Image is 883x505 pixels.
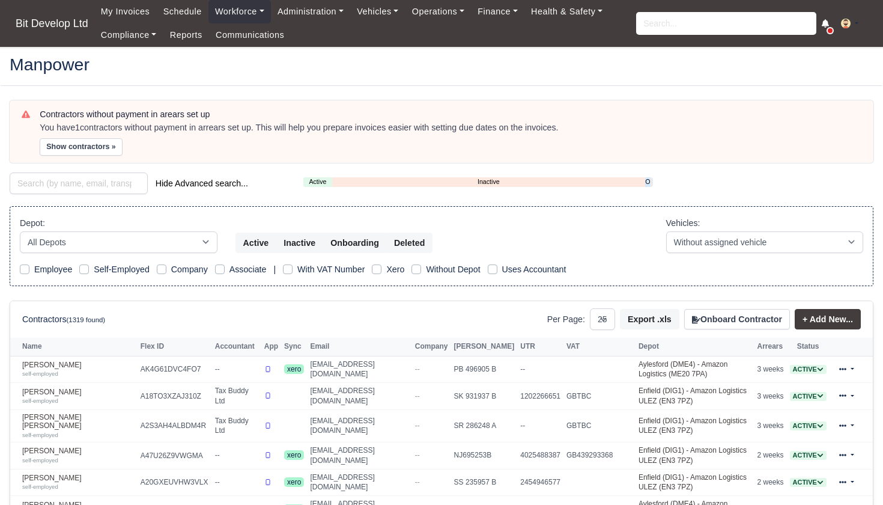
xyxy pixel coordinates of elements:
[20,216,45,230] label: Depot:
[22,388,135,405] a: [PERSON_NAME] self-employed
[517,442,563,469] td: 4025488387
[790,365,827,374] span: Active
[451,442,518,469] td: NJ695253B
[235,233,277,253] button: Active
[40,138,123,156] button: Show contractors »
[307,442,411,469] td: [EMAIL_ADDRESS][DOMAIN_NAME]
[22,474,135,491] a: [PERSON_NAME] self-employed
[502,263,566,277] label: Uses Accountant
[415,421,420,430] span: --
[639,417,747,435] a: Enfield (DIG1) - Amazon Logistics ULEZ (EN3 7PZ)
[790,365,827,373] a: Active
[229,263,267,277] label: Associate
[754,469,786,496] td: 2 weeks
[171,263,208,277] label: Company
[209,23,291,47] a: Communications
[303,177,332,187] a: Active
[415,365,420,373] span: --
[754,338,786,356] th: Arrears
[415,392,420,400] span: --
[451,409,518,442] td: SR 286248 A
[517,338,563,356] th: UTR
[276,233,323,253] button: Inactive
[636,12,816,35] input: Search...
[684,309,790,329] button: Onboard Contractor
[297,263,365,277] label: With VAT Number
[790,309,861,329] div: + Add New...
[22,397,58,404] small: self-employed
[451,356,518,383] td: PB 496905 B
[22,361,135,378] a: [PERSON_NAME] self-employed
[415,478,420,486] span: --
[563,409,636,442] td: GBTBC
[754,442,786,469] td: 2 weeks
[636,338,754,356] th: Depot
[790,421,827,430] a: Active
[517,409,563,442] td: --
[138,442,212,469] td: A47U26Z9VWGMA
[10,12,94,35] a: Bit Develop Ltd
[795,309,861,329] a: + Add New...
[787,338,830,356] th: Status
[639,473,747,492] a: Enfield (DIG1) - Amazon Logistics ULEZ (EN3 7PZ)
[212,409,261,442] td: Tax Buddy Ltd
[426,263,480,277] label: Without Depot
[1,46,882,85] div: Manpower
[517,356,563,383] td: --
[10,56,873,73] h2: Manpower
[620,309,679,329] button: Export .xls
[10,338,138,356] th: Name
[138,469,212,496] td: A20GXEUVHW3VLX
[22,370,58,377] small: self-employed
[790,478,827,486] a: Active
[547,313,585,326] label: Per Page:
[212,442,261,469] td: --
[22,483,58,490] small: self-employed
[138,383,212,410] td: A18TO3XZAJ310Z
[75,123,80,132] strong: 1
[307,409,411,442] td: [EMAIL_ADDRESS][DOMAIN_NAME]
[666,216,700,230] label: Vehicles:
[823,447,883,505] iframe: Chat Widget
[40,122,861,134] div: You have contractors without payment in arrears set up. This will help you prepare invoices easie...
[307,469,411,496] td: [EMAIL_ADDRESS][DOMAIN_NAME]
[790,392,827,401] span: Active
[307,356,411,383] td: [EMAIL_ADDRESS][DOMAIN_NAME]
[451,469,518,496] td: SS 235957 B
[281,338,307,356] th: Sync
[386,233,432,253] button: Deleted
[212,338,261,356] th: Accountant
[307,383,411,410] td: [EMAIL_ADDRESS][DOMAIN_NAME]
[34,263,72,277] label: Employee
[10,173,148,194] input: Search (by name, email, transporter id) ...
[10,11,94,35] span: Bit Develop Ltd
[790,451,827,460] span: Active
[563,338,636,356] th: VAT
[148,173,256,194] button: Hide Advanced search...
[645,177,649,187] a: Onboarding
[284,477,304,487] span: xero
[138,356,212,383] td: AK4G61DVC4FO7
[67,316,106,323] small: (1319 found)
[386,263,404,277] label: Xero
[40,109,861,120] h6: Contractors without payment in arears set up
[138,338,212,356] th: Flex ID
[284,364,304,374] span: xero
[212,469,261,496] td: --
[639,387,747,405] a: Enfield (DIG1) - Amazon Logistics ULEZ (EN3 7PZ)
[307,338,411,356] th: Email
[22,432,58,438] small: self-employed
[332,177,646,187] a: Inactive
[261,338,281,356] th: App
[517,469,563,496] td: 2454946577
[754,356,786,383] td: 3 weeks
[284,450,304,460] span: xero
[415,451,420,459] span: --
[563,442,636,469] td: GB439293368
[639,360,728,379] a: Aylesford (DME4) - Amazon Logistics (ME20 7PA)
[22,457,58,464] small: self-employed
[451,338,518,356] th: [PERSON_NAME]
[517,383,563,410] td: 1202266651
